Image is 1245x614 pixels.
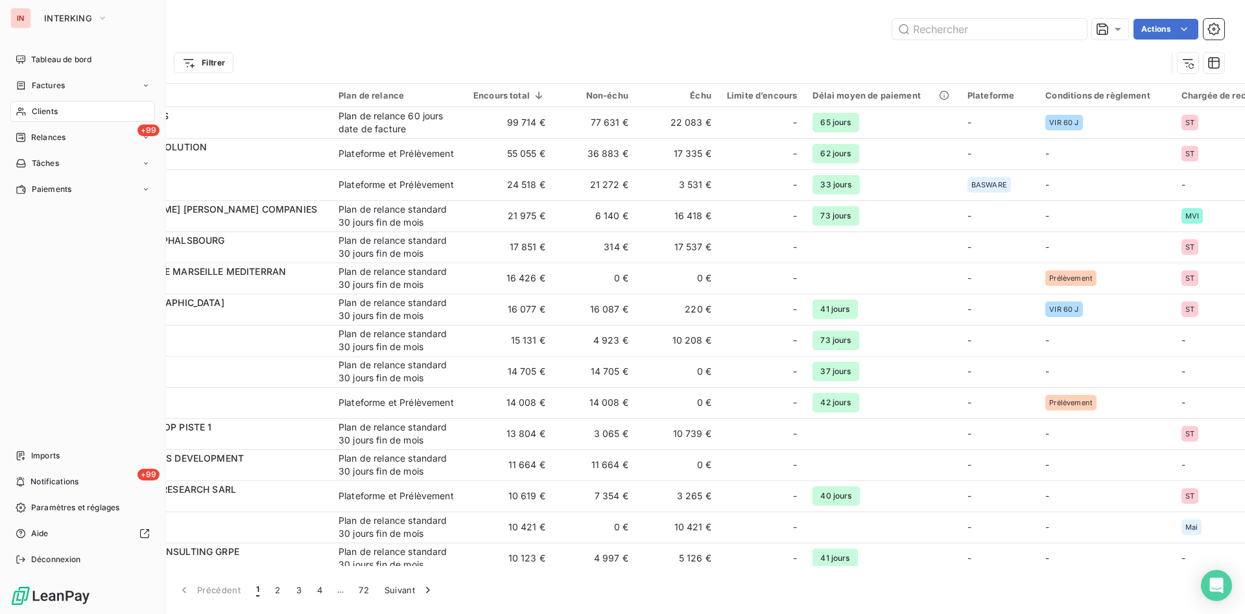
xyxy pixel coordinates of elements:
[1181,366,1185,377] span: -
[892,19,1087,40] input: Rechercher
[793,116,797,129] span: -
[793,178,797,191] span: -
[636,200,719,231] td: 16 418 €
[1181,397,1185,408] span: -
[636,449,719,480] td: 0 €
[1045,335,1049,346] span: -
[967,490,971,501] span: -
[466,138,553,169] td: 55 055 €
[1185,119,1194,126] span: ST
[636,169,719,200] td: 3 531 €
[248,576,267,604] button: 1
[466,107,553,138] td: 99 714 €
[89,558,323,571] span: I42002776
[89,278,323,291] span: I124011094
[967,335,971,346] span: -
[793,458,797,471] span: -
[338,396,454,409] div: Plateforme et Prélèvement
[338,265,458,291] div: Plan de relance standard 30 jours fin de mois
[793,272,797,285] span: -
[1181,552,1185,563] span: -
[89,434,323,447] span: I229020465
[466,418,553,449] td: 13 804 €
[967,90,1030,100] div: Plateforme
[967,303,971,314] span: -
[338,490,454,502] div: Plateforme et Prélèvement
[338,234,458,260] div: Plan de relance standard 30 jours fin de mois
[89,185,323,198] span: I78000419
[553,200,636,231] td: 6 140 €
[636,480,719,512] td: 3 265 €
[466,169,553,200] td: 24 518 €
[967,459,971,470] span: -
[636,512,719,543] td: 10 421 €
[338,203,458,229] div: Plan de relance standard 30 jours fin de mois
[31,54,91,65] span: Tableau de bord
[1181,459,1185,470] span: -
[812,90,951,100] div: Délai moyen de paiement
[553,263,636,294] td: 0 €
[137,469,160,480] span: +99
[967,241,971,252] span: -
[967,366,971,377] span: -
[89,216,323,229] span: I44008147
[553,449,636,480] td: 11 664 €
[967,210,971,221] span: -
[636,387,719,418] td: 0 €
[338,296,458,322] div: Plan de relance standard 30 jours fin de mois
[1185,274,1194,282] span: ST
[793,241,797,254] span: -
[338,421,458,447] div: Plan de relance standard 30 jours fin de mois
[1049,399,1093,407] span: Prélèvement
[1181,179,1185,190] span: -
[89,527,323,540] span: I43015024
[466,356,553,387] td: 14 705 €
[289,576,309,604] button: 3
[267,576,288,604] button: 2
[812,486,859,506] span: 40 jours
[1185,305,1194,313] span: ST
[1045,521,1049,532] span: -
[466,325,553,356] td: 15 131 €
[971,181,1007,189] span: BASWARE
[636,107,719,138] td: 22 083 €
[812,144,859,163] span: 62 jours
[1201,570,1232,601] div: Open Intercom Messenger
[1045,490,1049,501] span: -
[793,490,797,502] span: -
[553,138,636,169] td: 36 883 €
[1049,305,1078,313] span: VIR 60 J
[553,107,636,138] td: 77 631 €
[636,543,719,574] td: 5 126 €
[636,418,719,449] td: 10 739 €
[89,309,323,322] span: I122015151
[89,340,323,353] span: I47003519
[1049,119,1078,126] span: VIR 60 J
[466,512,553,543] td: 10 421 €
[1045,179,1049,190] span: -
[89,403,323,416] span: I121021018
[967,428,971,439] span: -
[89,154,323,167] span: I58000138
[338,545,458,571] div: Plan de relance standard 30 jours fin de mois
[1185,212,1199,220] span: MVI
[466,263,553,294] td: 16 426 €
[553,169,636,200] td: 21 272 €
[466,231,553,263] td: 17 851 €
[553,325,636,356] td: 4 923 €
[466,543,553,574] td: 10 123 €
[338,178,454,191] div: Plateforme et Prélèvement
[636,231,719,263] td: 17 537 €
[466,480,553,512] td: 10 619 €
[338,359,458,384] div: Plan de relance standard 30 jours fin de mois
[967,397,971,408] span: -
[553,512,636,543] td: 0 €
[812,362,859,381] span: 37 jours
[812,393,859,412] span: 42 jours
[793,396,797,409] span: -
[466,200,553,231] td: 21 975 €
[812,206,859,226] span: 73 jours
[10,8,31,29] div: IN
[31,132,65,143] span: Relances
[812,300,857,319] span: 41 jours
